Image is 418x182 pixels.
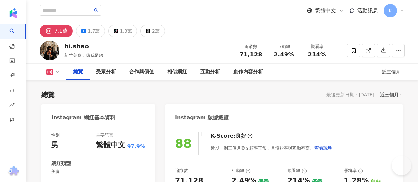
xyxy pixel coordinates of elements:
[51,160,71,167] div: 網紅類型
[108,25,137,37] button: 1.3萬
[96,140,125,150] div: 繁體中文
[9,98,15,113] span: rise
[389,7,392,14] span: K
[51,132,60,138] div: 性別
[175,114,229,121] div: Instagram 數據總覽
[200,68,220,76] div: 互動分析
[304,43,329,50] div: 觀看率
[64,53,103,58] span: 新竹美食：嗨我是紹
[51,169,145,175] span: 美食
[96,68,116,76] div: 受眾分析
[41,90,55,99] div: 總覽
[51,114,115,121] div: Instagram 網紅基本資料
[315,7,336,14] span: 繁體中文
[233,68,263,76] div: 創作內容分析
[380,91,403,99] div: 近三個月
[40,41,59,60] img: KOL Avatar
[7,166,20,177] img: chrome extension
[40,25,73,37] button: 7.1萬
[344,168,363,174] div: 漲粉率
[76,25,105,37] button: 1.7萬
[129,68,154,76] div: 合作與價值
[167,68,187,76] div: 相似網紅
[326,92,374,97] div: 最後更新日期：[DATE]
[120,26,132,36] div: 1.3萬
[211,141,333,155] div: 近期一到三個月發文頻率正常，且漲粉率與互動率高。
[175,168,188,174] div: 追蹤數
[140,25,165,37] button: 2萬
[175,137,192,150] div: 88
[152,26,160,36] div: 2萬
[236,132,246,140] div: 良好
[274,51,294,58] span: 2.49%
[127,143,145,150] span: 97.9%
[308,51,326,58] span: 214%
[231,168,251,174] div: 互動率
[88,26,99,36] div: 1.7萬
[357,7,378,14] span: 活動訊息
[54,26,68,36] div: 7.1萬
[73,68,83,76] div: 總覽
[382,67,405,77] div: 近三個月
[392,156,411,175] iframe: Help Scout Beacon - Open
[314,145,333,151] span: 查看說明
[64,42,103,50] div: hi.shao
[287,168,307,174] div: 觀看率
[211,132,253,140] div: K-Score :
[94,8,98,13] span: search
[8,8,19,18] img: logo icon
[238,43,263,50] div: 追蹤數
[239,51,262,58] span: 71,128
[96,132,113,138] div: 主要語言
[271,43,296,50] div: 互動率
[9,24,22,50] a: search
[314,141,333,155] button: 查看說明
[51,140,58,150] div: 男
